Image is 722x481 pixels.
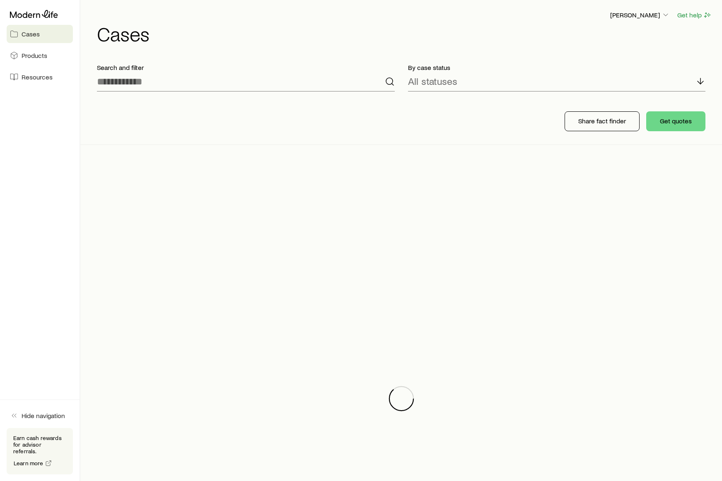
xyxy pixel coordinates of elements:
span: Resources [22,73,53,81]
p: Search and filter [97,63,395,72]
p: All statuses [408,75,457,87]
span: Cases [22,30,40,38]
button: Hide navigation [7,406,73,425]
p: [PERSON_NAME] [610,11,670,19]
button: Get help [677,10,712,20]
button: Share fact finder [565,111,640,131]
button: Get quotes [646,111,705,131]
a: Cases [7,25,73,43]
span: Hide navigation [22,411,65,420]
button: [PERSON_NAME] [610,10,670,20]
h1: Cases [97,24,712,43]
a: Resources [7,68,73,86]
span: Learn more [14,460,43,466]
p: By case status [408,63,706,72]
span: Products [22,51,47,60]
div: Earn cash rewards for advisor referrals.Learn more [7,428,73,474]
a: Products [7,46,73,65]
p: Share fact finder [578,117,626,125]
p: Earn cash rewards for advisor referrals. [13,435,66,455]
